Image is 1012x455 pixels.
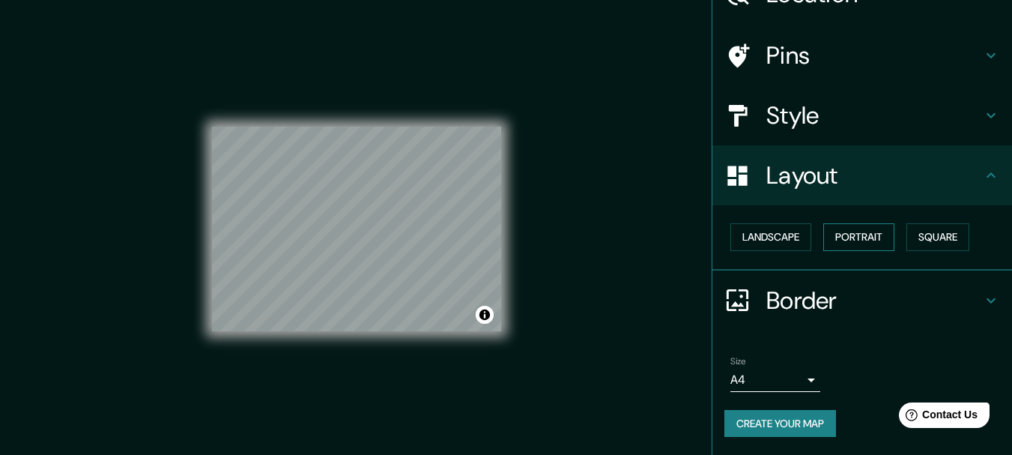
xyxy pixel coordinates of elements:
[766,100,982,130] h4: Style
[730,223,811,251] button: Landscape
[212,127,501,331] canvas: Map
[712,85,1012,145] div: Style
[476,306,494,324] button: Toggle attribution
[879,397,996,439] iframe: Help widget launcher
[730,355,746,367] label: Size
[766,286,982,316] h4: Border
[766,160,982,190] h4: Layout
[712,25,1012,85] div: Pins
[712,145,1012,205] div: Layout
[906,223,969,251] button: Square
[823,223,894,251] button: Portrait
[766,40,982,70] h4: Pins
[724,410,836,438] button: Create your map
[712,271,1012,331] div: Border
[730,368,820,392] div: A4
